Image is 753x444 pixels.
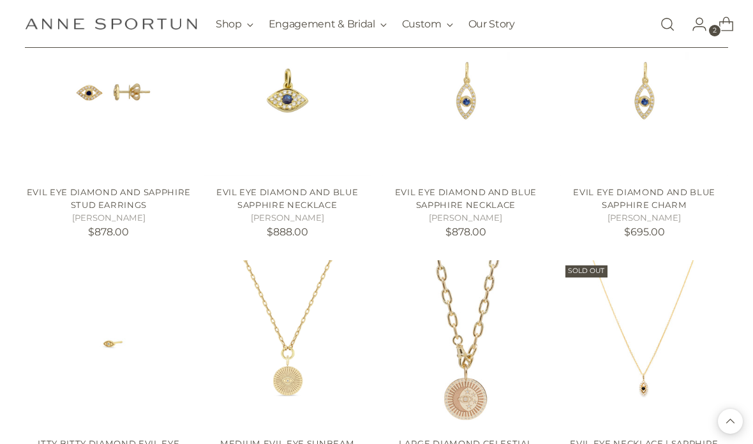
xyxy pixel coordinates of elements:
[269,10,387,38] button: Engagement & Bridal
[560,260,728,428] a: Evil Eye Necklace | Sapphire
[709,25,720,36] span: 2
[682,11,707,37] a: Go to the account page
[655,11,680,37] a: Open search modal
[624,226,665,238] span: $695.00
[25,18,197,30] a: Anne Sportun Fine Jewellery
[382,9,550,177] a: EVIL EYE DIAMOND AND BLUE SAPPHIRE NECKLACE
[25,260,193,428] a: Itty Bitty Diamond Evil Eye Stud | 14k
[708,11,734,37] a: Open cart modal
[216,187,358,210] a: EVIL EYE DIAMOND AND BLUE SAPPHIRE NECKLACE
[27,187,191,210] a: EVIL EYE DIAMOND AND SAPPHIRE STUD EARRINGS
[560,212,728,225] h5: [PERSON_NAME]
[718,409,743,434] button: Back to top
[468,10,515,38] a: Our Story
[573,187,715,210] a: EVIL EYE DIAMOND AND BLUE SAPPHIRE CHARM
[216,10,253,38] button: Shop
[88,226,129,238] span: $878.00
[25,9,193,177] a: EVIL EYE DIAMOND AND SAPPHIRE STUD EARRINGS
[204,9,371,177] a: EVIL EYE DIAMOND AND BLUE SAPPHIRE NECKLACE
[25,212,193,225] h5: [PERSON_NAME]
[560,9,728,177] a: EVIL EYE DIAMOND AND BLUE SAPPHIRE CHARM
[402,10,453,38] button: Custom
[204,212,371,225] h5: [PERSON_NAME]
[382,212,550,225] h5: [PERSON_NAME]
[445,226,486,238] span: $878.00
[204,260,371,428] a: Medium Evil Eye Sunbeam Medallion On Charm Clasp Medium Square Oval Chain I 14k
[382,260,550,428] a: Large Diamond Celestial Protection Medallion Oval Chain Necklace | 14k
[395,187,537,210] a: EVIL EYE DIAMOND AND BLUE SAPPHIRE NECKLACE
[267,226,308,238] span: $888.00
